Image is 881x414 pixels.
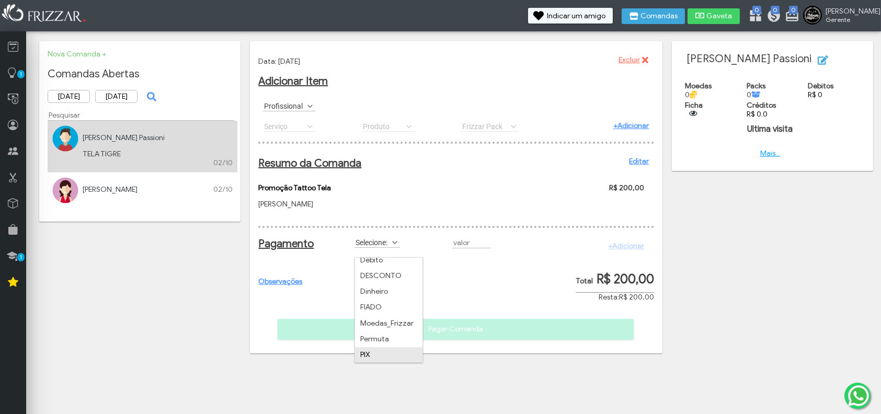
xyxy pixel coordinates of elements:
[48,110,234,121] input: Pesquisar
[808,82,833,90] span: Debitos
[685,101,703,110] span: Ficha
[808,90,822,99] a: R$ 0
[619,52,640,68] span: Excluir
[576,293,654,302] div: Resta:
[611,52,653,68] button: Excluir
[263,101,306,111] label: Profissional
[83,133,165,142] a: [PERSON_NAME] Passioni
[355,331,422,347] li: Permuta
[213,158,233,167] span: 02/10
[622,8,685,24] button: Comandas
[747,82,765,90] span: Packs
[680,124,860,134] h4: Ultima visita
[688,8,740,24] button: Gaveta
[150,89,151,105] span: ui-button
[95,90,138,103] input: Data Final
[748,8,759,25] a: 0
[83,149,233,158] p: TELA TIGRE
[355,268,422,284] li: DESCONTO
[752,6,761,14] span: 0
[355,347,422,363] li: PIX
[452,237,491,248] input: valor
[355,300,422,315] li: FIADO
[826,16,873,24] span: Gerente
[597,271,654,287] span: R$ 200,00
[355,252,422,268] li: Débito
[846,383,871,408] img: whatsapp.png
[17,253,25,261] span: 1
[685,110,701,118] button: ui-button
[83,185,138,194] a: [PERSON_NAME]
[640,13,678,20] span: Comandas
[747,110,768,119] a: R$ 0.0
[528,8,613,24] button: Indicar um amigo
[771,6,780,14] span: 0
[355,284,422,300] li: Dinheiro
[803,6,876,27] a: [PERSON_NAME] Gerente
[547,13,605,20] span: Indicar um amigo
[17,70,25,78] span: 1
[143,89,158,105] button: ui-button
[766,8,777,25] a: 0
[576,277,593,285] span: Total
[258,237,318,250] h2: Pagamento
[258,57,654,66] p: Data: [DATE]
[258,277,302,286] a: Observações
[747,101,776,110] span: Créditos
[258,183,331,192] span: Promoção Tattoo Tela
[685,90,697,99] span: 0
[811,52,857,68] button: Editar
[789,6,798,14] span: 0
[760,149,780,158] a: Mais...
[258,200,482,209] p: [PERSON_NAME]
[747,90,761,99] span: 0
[213,185,233,194] span: 02/10
[826,7,873,16] span: [PERSON_NAME]
[258,157,649,170] h2: Resumo da Comanda
[258,75,654,88] h2: Adicionar Item
[48,67,232,80] h2: Comandas Abertas
[685,82,712,90] span: Moedas
[830,52,850,68] span: Editar
[706,13,733,20] span: Gaveta
[619,293,654,302] span: R$ 200,00
[785,8,795,25] a: 0
[613,121,649,130] a: +Adicionar
[48,50,106,59] a: Nova Comanda +
[354,237,391,247] label: Selecione:
[609,183,644,192] span: R$ 200,00
[355,316,422,331] li: Moedas_Frizzar
[630,157,649,166] a: Editar
[680,52,865,68] h2: [PERSON_NAME] Passioni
